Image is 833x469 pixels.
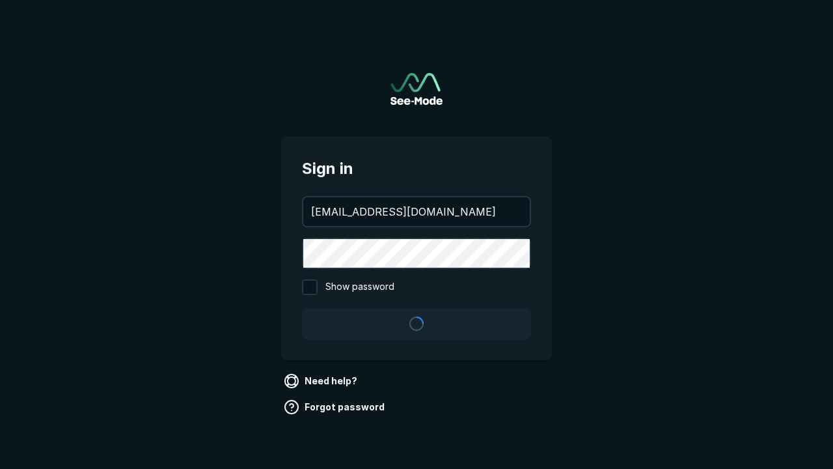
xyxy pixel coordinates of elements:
a: Forgot password [281,397,390,418]
span: Show password [325,279,394,295]
img: See-Mode Logo [390,73,443,105]
a: Go to sign in [390,73,443,105]
input: your@email.com [303,197,530,226]
span: Sign in [302,157,531,180]
a: Need help? [281,371,362,391]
